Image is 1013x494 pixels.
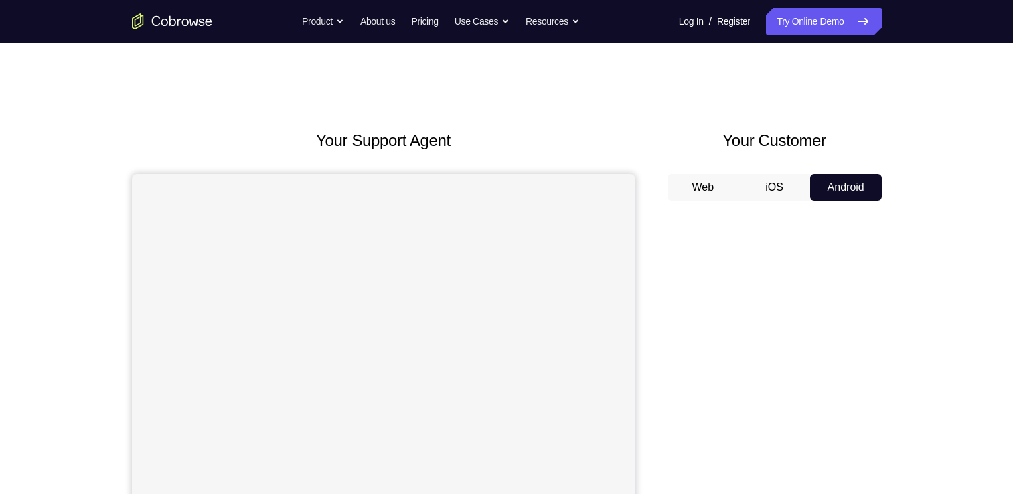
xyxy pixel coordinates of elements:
[302,8,344,35] button: Product
[738,174,810,201] button: iOS
[132,129,635,153] h2: Your Support Agent
[132,13,212,29] a: Go to the home page
[709,13,712,29] span: /
[668,174,739,201] button: Web
[455,8,510,35] button: Use Cases
[679,8,704,35] a: Log In
[360,8,395,35] a: About us
[766,8,881,35] a: Try Online Demo
[411,8,438,35] a: Pricing
[717,8,750,35] a: Register
[810,174,882,201] button: Android
[668,129,882,153] h2: Your Customer
[526,8,580,35] button: Resources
